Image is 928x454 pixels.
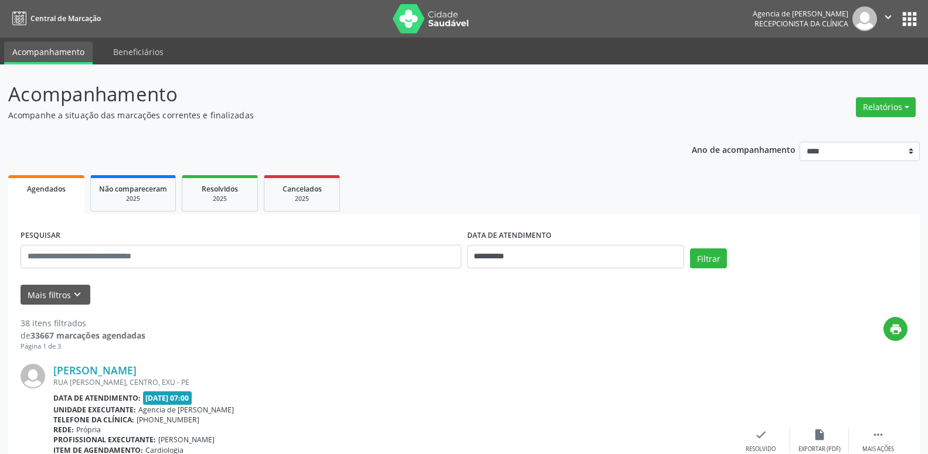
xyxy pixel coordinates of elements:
[8,80,647,109] p: Acompanhamento
[21,364,45,388] img: img
[137,415,199,425] span: [PHONE_NUMBER]
[202,184,238,194] span: Resolvidos
[856,97,916,117] button: Relatórios
[467,227,552,245] label: DATA DE ATENDIMENTO
[99,184,167,194] span: Não compareceram
[883,317,907,341] button: print
[21,317,145,329] div: 38 itens filtrados
[21,285,90,305] button: Mais filtroskeyboard_arrow_down
[754,19,848,29] span: Recepcionista da clínica
[899,9,920,29] button: apps
[53,435,156,445] b: Profissional executante:
[862,445,894,453] div: Mais ações
[143,391,192,405] span: [DATE] 07:00
[889,323,902,336] i: print
[273,194,331,203] div: 2025
[882,11,895,23] i: 
[53,405,136,415] b: Unidade executante:
[138,405,234,415] span: Agencia de [PERSON_NAME]
[71,288,84,301] i: keyboard_arrow_down
[798,445,841,453] div: Exportar (PDF)
[27,184,66,194] span: Agendados
[4,42,93,64] a: Acompanhamento
[753,9,848,19] div: Agencia de [PERSON_NAME]
[30,13,101,23] span: Central de Marcação
[872,428,885,441] i: 
[690,248,727,268] button: Filtrar
[53,377,732,387] div: RUA [PERSON_NAME], CENTRO, EXU - PE
[53,415,134,425] b: Telefone da clínica:
[105,42,172,62] a: Beneficiários
[191,194,249,203] div: 2025
[746,445,776,453] div: Resolvido
[754,428,767,441] i: check
[8,9,101,28] a: Central de Marcação
[813,428,826,441] i: insert_drive_file
[53,393,141,403] b: Data de atendimento:
[21,342,145,351] div: Página 1 de 3
[8,109,647,121] p: Acompanhe a situação das marcações correntes e finalizadas
[21,227,60,245] label: PESQUISAR
[21,329,145,342] div: de
[30,330,145,341] strong: 33667 marcações agendadas
[76,425,101,435] span: Própria
[852,6,877,31] img: img
[877,6,899,31] button: 
[99,194,167,203] div: 2025
[283,184,322,194] span: Cancelados
[53,364,137,377] a: [PERSON_NAME]
[692,142,796,156] p: Ano de acompanhamento
[53,425,74,435] b: Rede:
[158,435,215,445] span: [PERSON_NAME]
